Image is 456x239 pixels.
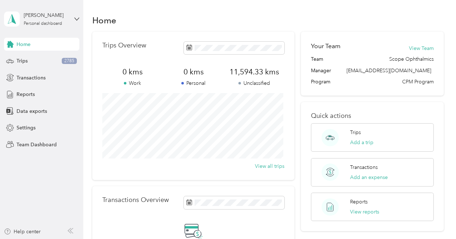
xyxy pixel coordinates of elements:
button: Add an expense [350,174,388,181]
p: Reports [350,198,368,206]
button: View Team [409,45,434,52]
span: CPM Program [402,78,434,86]
span: Scope Ophthalmics [389,55,434,63]
iframe: Everlance-gr Chat Button Frame [416,199,456,239]
span: Home [17,41,31,48]
span: Manager [311,67,331,74]
p: Unclassified [224,79,284,87]
h1: Home [92,17,116,24]
p: Quick actions [311,112,434,120]
button: View all trips [255,162,284,170]
p: Work [102,79,163,87]
span: 0 kms [102,67,163,77]
button: View reports [350,208,379,216]
p: Transactions [350,164,378,171]
p: Transactions Overview [102,196,169,204]
button: Add a trip [350,139,373,146]
span: Program [311,78,330,86]
span: Team Dashboard [17,141,57,148]
button: Help center [4,228,41,235]
span: Team [311,55,323,63]
p: Trips Overview [102,42,146,49]
span: Settings [17,124,36,132]
span: Trips [17,57,28,65]
p: Trips [350,129,361,136]
div: Personal dashboard [24,22,62,26]
span: 0 kms [163,67,224,77]
span: Data exports [17,107,47,115]
div: [PERSON_NAME] [24,12,69,19]
span: Transactions [17,74,46,82]
span: 2785 [62,58,77,64]
h2: Your Team [311,42,340,51]
p: Personal [163,79,224,87]
span: [EMAIL_ADDRESS][DOMAIN_NAME] [346,68,431,74]
span: 11,594.33 kms [224,67,284,77]
span: Reports [17,91,35,98]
